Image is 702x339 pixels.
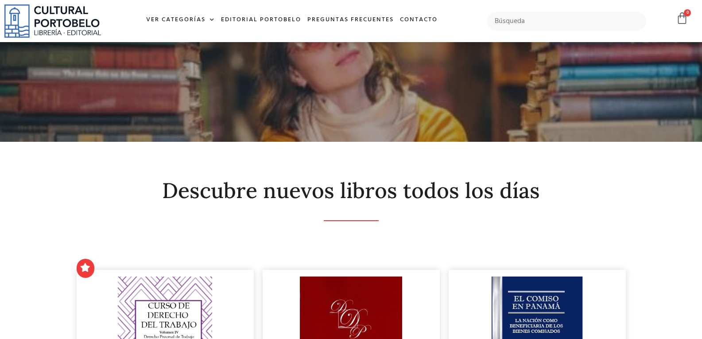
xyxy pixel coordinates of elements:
a: Ver Categorías [143,11,218,30]
h2: Descubre nuevos libros todos los días [77,179,626,203]
a: Editorial Portobelo [218,11,304,30]
input: Búsqueda [487,12,646,31]
a: Contacto [397,11,441,30]
a: 0 [676,12,688,25]
span: 0 [684,9,691,16]
a: Preguntas frecuentes [304,11,397,30]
